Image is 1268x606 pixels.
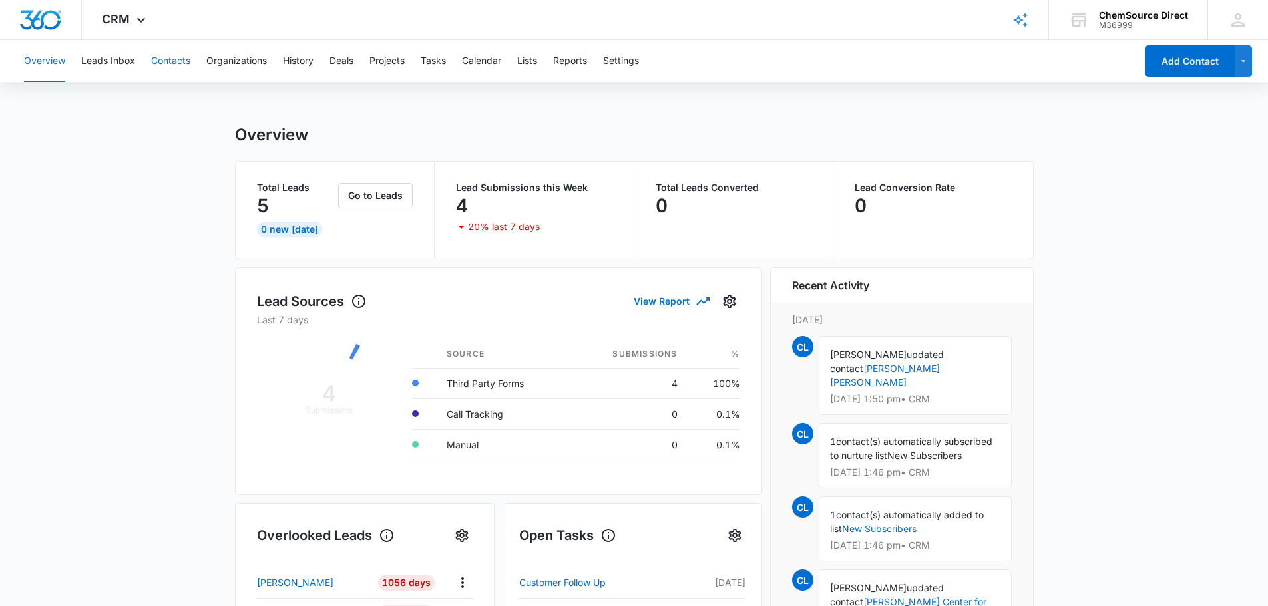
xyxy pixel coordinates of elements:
button: Deals [329,40,353,82]
button: Leads Inbox [81,40,135,82]
button: Settings [724,525,745,546]
a: [PERSON_NAME] [PERSON_NAME] [830,363,940,388]
p: 5 [257,195,269,216]
button: History [283,40,314,82]
h1: Open Tasks [519,526,616,545]
th: % [688,340,740,369]
a: New Subscribers [842,523,917,534]
td: Call Tracking [436,398,570,429]
p: Total Leads Converted [656,183,812,192]
h1: Lead Sources [257,291,367,311]
span: contact(s) automatically added to list [830,509,984,534]
a: [PERSON_NAME] [257,575,369,589]
div: 1056 Days [378,575,435,591]
p: [DATE] 1:46 pm • CRM [830,541,1000,550]
p: Lead Submissions this Week [456,183,612,192]
span: [PERSON_NAME] [830,582,907,593]
p: [DATE] [674,575,745,589]
span: CL [792,496,813,518]
button: Lists [517,40,537,82]
p: Last 7 days [257,313,740,327]
span: New Subscribers [887,450,962,461]
p: [DATE] [792,313,1012,327]
span: 1 [830,509,836,520]
a: Go to Leads [338,190,413,201]
button: Calendar [462,40,501,82]
a: Customer Follow Up [519,575,674,591]
td: 0.1% [688,429,740,460]
button: Contacts [151,40,190,82]
button: Actions [452,572,473,593]
span: 1 [830,436,836,447]
h1: Overlooked Leads [257,526,395,545]
p: [PERSON_NAME] [257,575,333,589]
div: account id [1099,21,1188,30]
h6: Recent Activity [792,277,869,293]
button: View Report [634,289,708,313]
th: Source [436,340,570,369]
p: 0 [656,195,668,216]
button: Settings [451,525,473,546]
span: CL [792,569,813,591]
button: Organizations [206,40,267,82]
button: Settings [603,40,639,82]
button: Tasks [421,40,446,82]
div: 0 New [DATE] [257,222,322,237]
span: CRM [102,12,130,26]
td: 0.1% [688,398,740,429]
td: 4 [570,368,688,398]
div: account name [1099,10,1188,21]
p: 20% last 7 days [468,222,540,231]
td: Third Party Forms [436,368,570,398]
p: [DATE] 1:46 pm • CRM [830,468,1000,477]
td: Manual [436,429,570,460]
h1: Overview [235,125,308,145]
td: 0 [570,398,688,429]
button: Projects [369,40,405,82]
p: Lead Conversion Rate [855,183,1012,192]
span: CL [792,423,813,444]
p: 4 [456,195,468,216]
span: CL [792,336,813,357]
span: [PERSON_NAME] [830,349,907,360]
p: 0 [855,195,867,216]
th: Submissions [570,340,688,369]
td: 100% [688,368,740,398]
p: [DATE] 1:50 pm • CRM [830,394,1000,404]
button: Overview [24,40,65,82]
span: contact(s) automatically subscribed to nurture list [830,436,992,461]
td: 0 [570,429,688,460]
button: Add Contact [1145,45,1235,77]
button: Reports [553,40,587,82]
p: Total Leads [257,183,336,192]
button: Go to Leads [338,183,413,208]
button: Settings [719,291,740,312]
